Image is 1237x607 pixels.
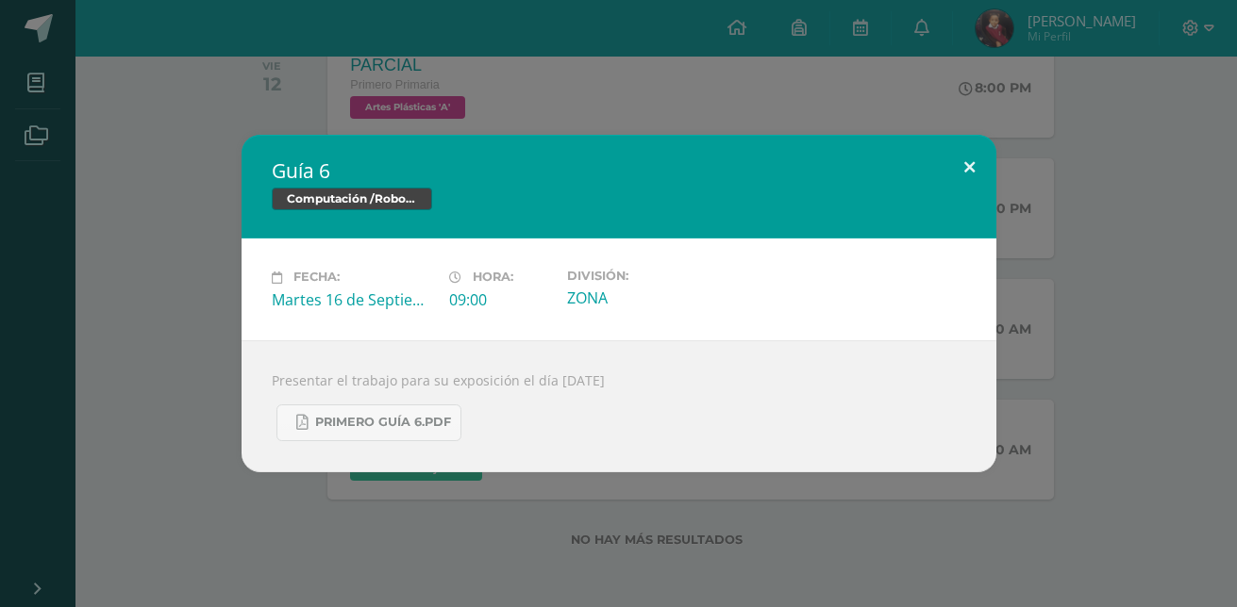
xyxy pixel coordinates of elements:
[276,404,461,441] a: Primero Guía 6.pdf
[315,415,451,430] span: Primero Guía 6.pdf
[272,188,432,210] span: Computación /Robotica
[449,289,552,310] div: 09:00
[567,287,729,308] div: ZONA
[272,157,966,184] h2: Guía 6
[473,271,513,285] span: Hora:
[242,340,996,472] div: Presentar el trabajo para su exposición el día [DATE]
[293,271,340,285] span: Fecha:
[943,135,996,199] button: Close (Esc)
[567,269,729,283] label: División:
[272,289,434,310] div: Martes 16 de Septiembre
